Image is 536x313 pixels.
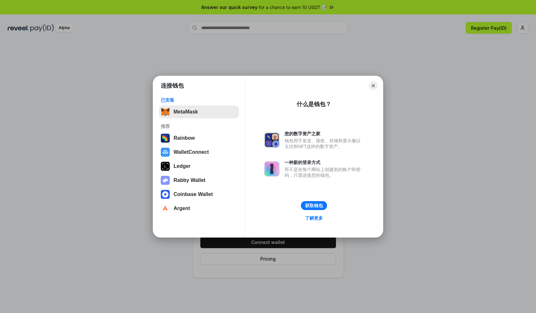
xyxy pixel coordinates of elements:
[174,192,213,197] div: Coinbase Wallet
[264,132,279,148] img: svg+xml,%3Csvg%20xmlns%3D%22http%3A%2F%2Fwww.w3.org%2F2000%2Fsvg%22%20fill%3D%22none%22%20viewBox...
[285,138,364,149] div: 钱包用于发送、接收、存储和显示像以太坊和NFT这样的数字资产。
[161,134,170,143] img: svg+xml,%3Csvg%20width%3D%22120%22%20height%3D%22120%22%20viewBox%3D%220%200%20120%20120%22%20fil...
[301,201,327,210] button: 获取钱包
[369,81,378,90] button: Close
[174,206,190,211] div: Argent
[301,214,327,222] a: 了解更多
[174,109,198,115] div: MetaMask
[285,167,364,178] div: 而不是在每个网站上创建新的账户和密码，只需连接您的钱包。
[285,160,364,165] div: 一种新的登录方式
[161,97,237,103] div: 已安装
[159,106,239,118] button: MetaMask
[285,131,364,137] div: 您的数字资产之家
[161,162,170,171] img: svg+xml,%3Csvg%20xmlns%3D%22http%3A%2F%2Fwww.w3.org%2F2000%2Fsvg%22%20width%3D%2228%22%20height%3...
[159,202,239,215] button: Argent
[161,176,170,185] img: svg+xml,%3Csvg%20xmlns%3D%22http%3A%2F%2Fwww.w3.org%2F2000%2Fsvg%22%20fill%3D%22none%22%20viewBox...
[297,100,331,108] div: 什么是钱包？
[161,123,237,129] div: 推荐
[159,160,239,173] button: Ledger
[159,146,239,159] button: WalletConnect
[161,204,170,213] img: svg+xml,%3Csvg%20width%3D%2228%22%20height%3D%2228%22%20viewBox%3D%220%200%2028%2028%22%20fill%3D...
[159,188,239,201] button: Coinbase Wallet
[174,149,209,155] div: WalletConnect
[264,161,279,176] img: svg+xml,%3Csvg%20xmlns%3D%22http%3A%2F%2Fwww.w3.org%2F2000%2Fsvg%22%20fill%3D%22none%22%20viewBox...
[161,148,170,157] img: svg+xml,%3Csvg%20width%3D%2228%22%20height%3D%2228%22%20viewBox%3D%220%200%2028%2028%22%20fill%3D...
[161,82,184,90] h1: 连接钱包
[174,163,190,169] div: Ledger
[159,132,239,145] button: Rainbow
[305,203,323,208] div: 获取钱包
[174,177,205,183] div: Rabby Wallet
[161,190,170,199] img: svg+xml,%3Csvg%20width%3D%2228%22%20height%3D%2228%22%20viewBox%3D%220%200%2028%2028%22%20fill%3D...
[305,215,323,221] div: 了解更多
[174,135,195,141] div: Rainbow
[161,107,170,116] img: svg+xml,%3Csvg%20fill%3D%22none%22%20height%3D%2233%22%20viewBox%3D%220%200%2035%2033%22%20width%...
[159,174,239,187] button: Rabby Wallet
